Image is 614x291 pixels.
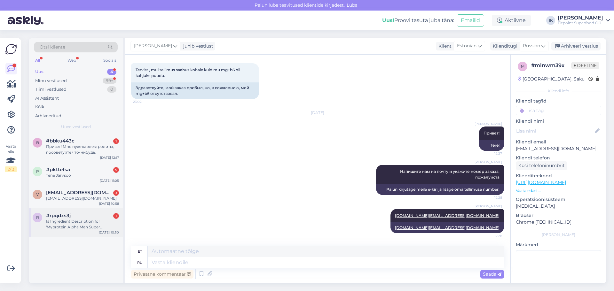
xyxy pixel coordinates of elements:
div: [DATE] 11:05 [100,178,119,183]
span: Saada [483,271,501,277]
span: m [521,64,524,69]
span: #bbku443c [46,138,75,144]
div: 2 / 3 [5,166,17,172]
span: 12:28 [478,195,502,200]
div: [DATE] [131,110,504,116]
span: #pkttefsa [46,167,70,172]
div: [EMAIL_ADDRESS][DOMAIN_NAME] [46,195,119,201]
span: Напишите нам на почту и укажите номер заказа, пожалуйста [400,169,500,180]
span: [PERSON_NAME] [475,204,502,209]
div: 99+ [103,78,116,84]
div: Kõik [35,104,44,110]
div: 4 [107,69,116,75]
a: [URL][DOMAIN_NAME] [516,180,566,185]
div: Aktiivne [492,15,531,26]
b: Uus! [382,17,394,23]
span: p [36,169,39,174]
div: [GEOGRAPHIC_DATA], Saku [518,76,585,82]
span: Luba [345,2,359,8]
p: Brauser [516,212,601,219]
span: Uued vestlused [61,124,91,130]
span: b [36,140,39,145]
div: IK [546,16,555,25]
div: [DATE] 10:50 [99,230,119,235]
p: Vaata edasi ... [516,188,601,194]
p: Operatsioonisüsteem [516,196,601,203]
div: Tene Järvsoo [46,172,119,178]
div: [PERSON_NAME] [516,232,601,238]
div: 1 [113,213,119,219]
span: [PERSON_NAME] [134,42,172,50]
span: 12:28 [478,234,502,238]
div: Privaatne kommentaar [131,270,193,279]
input: Lisa tag [516,106,601,115]
span: Estonian [457,42,476,50]
p: Klienditeekond [516,172,601,179]
div: AI Assistent [35,95,59,102]
div: Arhiveeritud [35,113,61,119]
div: [DATE] 12:17 [100,155,119,160]
a: [DOMAIN_NAME][EMAIL_ADDRESS][DOMAIN_NAME] [395,213,500,218]
div: Arhiveeri vestlus [551,42,601,50]
a: [PERSON_NAME]Fitpoint Superfood OÜ [558,15,610,26]
div: 1 [113,138,119,144]
div: Fitpoint Superfood OÜ [558,20,603,26]
p: Chrome [TECHNICAL_ID] [516,219,601,226]
div: [DATE] 10:58 [99,201,119,206]
span: 12:27 [478,151,502,156]
div: Kliendi info [516,88,601,94]
div: Minu vestlused [35,78,67,84]
span: v [36,192,39,197]
div: Tere! [479,140,504,151]
span: Offline [571,62,599,69]
div: Привет! Мне нужны электролиты, посоветуйте что-нибудь. [46,144,119,155]
div: Küsi telefoninumbrit [516,161,567,170]
span: Привет! [484,131,500,135]
div: Web [66,56,77,65]
span: Tervist , mul tellimus saabus kohale kuid mu mg+b6 oli kahjuks puudu. [136,67,241,78]
div: Socials [102,56,118,65]
span: viktoriachrnko@gmail.com [46,190,113,195]
div: Klient [436,43,452,50]
div: Proovi tasuta juba täna: [382,17,454,24]
span: #rpqdxs3j [46,213,71,218]
div: 3 [113,190,119,196]
div: [PERSON_NAME] [558,15,603,20]
span: Russian [523,42,540,50]
p: Kliendi telefon [516,155,601,161]
div: # mlnwm39x [531,62,571,69]
div: Vaata siia [5,143,17,172]
button: Emailid [457,14,484,27]
p: Märkmed [516,241,601,248]
p: Kliendi tag'id [516,98,601,104]
img: Askly Logo [5,43,17,55]
div: Tiimi vestlused [35,86,67,93]
span: Otsi kliente [40,44,65,50]
div: Palun kirjutage meile e-kiri ja lisage oma tellimuse number. [376,184,504,195]
div: ru [137,257,143,268]
div: et [138,246,142,257]
span: 23:02 [133,99,157,104]
div: All [34,56,41,65]
div: Uus [35,69,43,75]
div: Klienditugi [490,43,517,50]
p: [EMAIL_ADDRESS][DOMAIN_NAME] [516,145,601,152]
div: 5 [113,167,119,173]
span: r [36,215,39,220]
p: Kliendi nimi [516,118,601,125]
input: Lisa nimi [516,127,594,134]
p: Kliendi email [516,139,601,145]
div: Is Ingredient Description for 'Myprotein Alpha Men Super Multivitamin 120 Tabs' accurate? Can you... [46,218,119,230]
p: [MEDICAL_DATA] [516,203,601,210]
span: [PERSON_NAME] [475,160,502,165]
div: Здравствуйте, мой заказ прибыл, но, к сожалению, мой mg+b6 отсутствовал. [131,82,259,99]
div: juhib vestlust [181,43,213,50]
span: [PERSON_NAME] [475,121,502,126]
div: 0 [107,86,116,93]
a: [DOMAIN_NAME][EMAIL_ADDRESS][DOMAIN_NAME] [395,225,500,230]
